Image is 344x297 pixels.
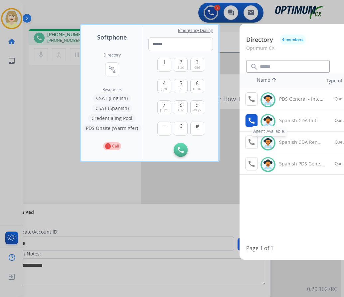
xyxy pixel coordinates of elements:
[92,104,132,112] button: CSAT (Spanish)
[103,52,121,58] h2: Directory
[279,139,324,146] div: Spanish CDA Renewal General - Internal
[178,28,213,33] span: Emergency Dialing
[163,122,166,130] span: +
[108,65,116,73] mat-icon: connect_without_contact
[179,86,183,91] span: jkl
[248,117,256,125] mat-icon: call
[157,79,171,93] button: 4ghi
[263,138,273,148] img: avatar
[264,244,269,252] p: of
[102,87,122,92] span: Resources
[245,114,258,127] button: Agent Available.
[163,101,166,109] span: 7
[174,79,188,93] button: 5jkl
[252,126,287,136] div: Agent Available.
[190,122,204,136] button: #
[105,143,111,149] p: 1
[194,65,200,70] span: def
[196,101,199,109] span: 9
[177,65,184,70] span: abc
[157,122,171,136] button: +
[196,122,199,130] span: #
[193,86,201,91] span: mno
[254,73,313,88] th: Name
[190,79,204,93] button: 6mno
[307,285,337,293] p: 0.20.1027RC
[174,58,188,72] button: 2abc
[179,101,182,109] span: 8
[196,58,199,66] span: 3
[279,96,324,102] div: PDS General - Internal
[161,86,167,91] span: ghi
[157,58,171,72] button: 1
[179,79,182,87] span: 5
[248,95,256,103] mat-icon: call
[263,116,273,127] img: avatar
[112,143,119,149] p: Call
[193,107,202,113] span: wxyz
[163,79,166,87] span: 4
[179,122,182,130] span: 0
[97,33,127,42] span: Softphone
[280,35,306,45] button: 4 members
[279,117,324,124] div: Spanish CDA Initial General - Internal
[190,58,204,72] button: 3def
[160,107,168,113] span: pqrs
[250,63,258,71] mat-icon: search
[178,107,184,113] span: tuv
[178,147,184,153] img: call-button
[248,138,256,146] mat-icon: call
[248,160,256,168] mat-icon: call
[190,100,204,114] button: 9wxyz
[88,114,136,122] button: Credentialing Pool
[270,77,278,85] mat-icon: arrow_upward
[196,79,199,87] span: 6
[246,244,258,252] p: Page
[83,124,141,132] button: PDS Onsite (Warm Xfer)
[103,142,121,150] button: 1Call
[93,94,131,102] button: CSAT (English)
[163,58,166,66] span: 1
[174,122,188,136] button: 0
[263,159,273,170] img: avatar
[174,100,188,114] button: 8tuv
[157,100,171,114] button: 7pqrs
[246,35,273,44] p: Directory
[263,95,273,105] img: avatar
[279,160,324,167] div: Spanish PDS General - Internal
[179,58,182,66] span: 2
